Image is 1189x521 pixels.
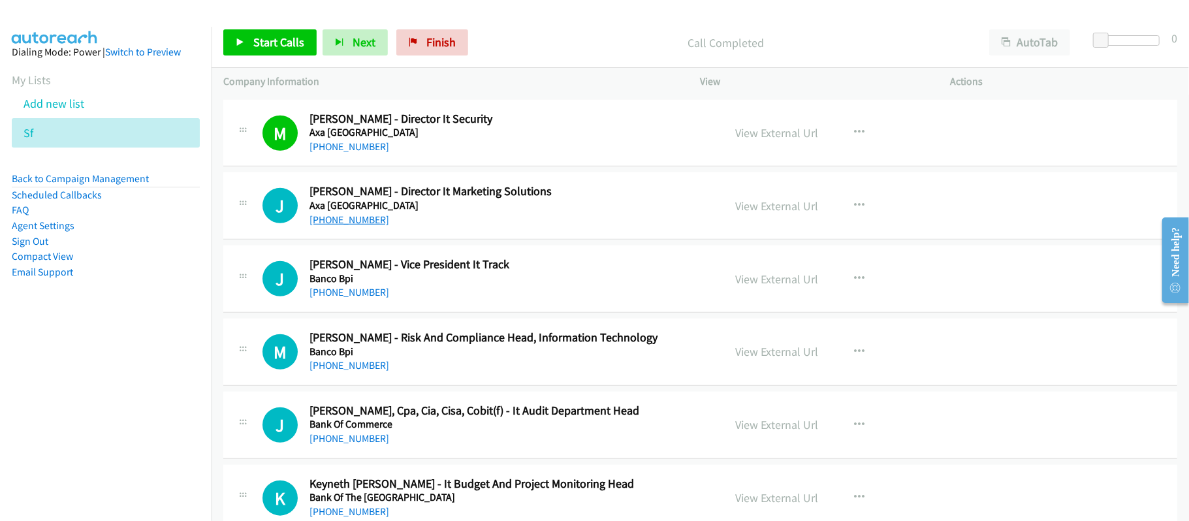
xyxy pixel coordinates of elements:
[309,112,706,127] h2: [PERSON_NAME] - Director It Security
[12,250,73,262] a: Compact View
[12,204,29,216] a: FAQ
[353,35,375,50] span: Next
[396,29,468,55] a: Finish
[24,125,33,140] a: Sf
[736,344,819,359] a: View External Url
[223,29,317,55] a: Start Calls
[309,491,706,504] h5: Bank Of The [GEOGRAPHIC_DATA]
[262,481,298,516] h1: K
[12,219,74,232] a: Agent Settings
[486,34,966,52] p: Call Completed
[262,334,298,370] h1: M
[309,286,389,298] a: [PHONE_NUMBER]
[309,126,706,139] h5: Axa [GEOGRAPHIC_DATA]
[989,29,1070,55] button: AutoTab
[262,188,298,223] div: The call is yet to be attempted
[736,198,819,213] a: View External Url
[309,184,706,199] h2: [PERSON_NAME] - Director It Marketing Solutions
[24,96,84,111] a: Add new list
[309,199,706,212] h5: Axa [GEOGRAPHIC_DATA]
[262,116,298,151] h1: M
[736,490,819,505] a: View External Url
[12,44,200,60] div: Dialing Mode: Power |
[12,266,73,278] a: Email Support
[12,235,48,247] a: Sign Out
[309,477,706,492] h2: Keyneth [PERSON_NAME] - It Budget And Project Monitoring Head
[701,74,927,89] p: View
[262,261,298,296] h1: J
[309,345,706,358] h5: Banco Bpi
[951,74,1177,89] p: Actions
[12,172,149,185] a: Back to Campaign Management
[262,334,298,370] div: The call is yet to be attempted
[309,257,706,272] h2: [PERSON_NAME] - Vice President It Track
[262,188,298,223] h1: J
[253,35,304,50] span: Start Calls
[1152,208,1189,312] iframe: Resource Center
[323,29,388,55] button: Next
[736,125,819,140] a: View External Url
[309,140,389,153] a: [PHONE_NUMBER]
[309,418,706,431] h5: Bank Of Commerce
[262,407,298,443] h1: J
[12,72,51,87] a: My Lists
[309,272,706,285] h5: Banco Bpi
[309,505,389,518] a: [PHONE_NUMBER]
[262,407,298,443] div: The call is yet to be attempted
[262,481,298,516] div: The call is yet to be attempted
[309,359,389,371] a: [PHONE_NUMBER]
[309,330,706,345] h2: [PERSON_NAME] - Risk And Compliance Head, Information Technology
[12,189,102,201] a: Scheduled Callbacks
[736,417,819,432] a: View External Url
[426,35,456,50] span: Finish
[309,432,389,445] a: [PHONE_NUMBER]
[262,261,298,296] div: The call is yet to be attempted
[223,74,677,89] p: Company Information
[309,213,389,226] a: [PHONE_NUMBER]
[736,272,819,287] a: View External Url
[1171,29,1177,47] div: 0
[309,403,706,418] h2: [PERSON_NAME], Cpa, Cia, Cisa, Cobit(f) - It Audit Department Head
[105,46,181,58] a: Switch to Preview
